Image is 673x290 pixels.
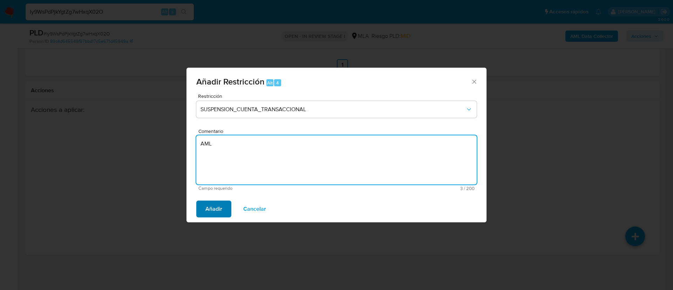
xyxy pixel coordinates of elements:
[198,186,336,191] span: Campo requerido
[200,106,465,113] span: SUSPENSION_CUENTA_TRANSACCIONAL
[234,201,275,217] button: Cancelar
[267,80,273,86] span: Alt
[243,201,266,217] span: Cancelar
[196,135,477,184] textarea: AML
[196,201,231,217] button: Añadir
[196,75,265,88] span: Añadir Restricción
[198,94,478,99] span: Restricción
[336,186,475,191] span: Máximo 200 caracteres
[276,80,279,86] span: 4
[471,78,477,85] button: Cerrar ventana
[198,129,479,134] span: Comentario
[196,101,477,118] button: Restriction
[205,201,222,217] span: Añadir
